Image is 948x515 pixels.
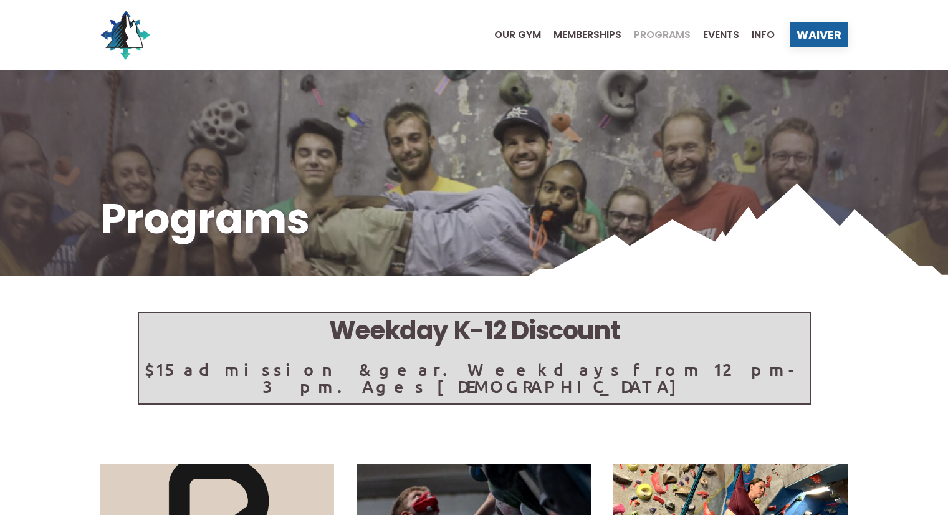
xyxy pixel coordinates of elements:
[139,361,810,395] p: $15 admission & gear. Weekdays from 12pm-3pm. Ages [DEMOGRAPHIC_DATA]
[634,30,691,40] span: Programs
[739,30,775,40] a: Info
[797,29,841,41] span: Waiver
[703,30,739,40] span: Events
[482,30,541,40] a: Our Gym
[553,30,621,40] span: Memberships
[790,22,848,47] a: Waiver
[100,10,150,60] img: North Wall Logo
[691,30,739,40] a: Events
[541,30,621,40] a: Memberships
[494,30,541,40] span: Our Gym
[621,30,691,40] a: Programs
[752,30,775,40] span: Info
[139,313,810,349] h5: Weekday K-12 Discount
